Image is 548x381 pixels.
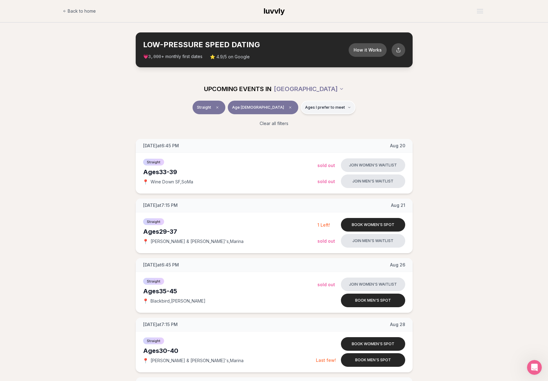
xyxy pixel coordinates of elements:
span: Straight [143,218,164,225]
span: ⭐ 4.9/5 on Google [210,54,250,60]
span: Sold Out [317,282,335,287]
span: Clear event type filter [214,104,221,111]
span: Aug 28 [390,321,405,328]
iframe: Intercom live chat [527,360,542,375]
span: Back to home [68,8,96,14]
button: Book women's spot [341,218,405,232]
span: 💗 + monthly first dates [143,53,202,60]
button: Book men's spot [341,294,405,307]
button: Join men's waitlist [341,174,405,188]
span: [DATE] at 6:45 PM [143,262,179,268]
span: [PERSON_NAME] & [PERSON_NAME]'s , Marina [151,358,244,364]
span: Aug 26 [390,262,405,268]
span: 📍 [143,299,148,304]
button: Join women's waitlist [341,278,405,291]
span: Straight [143,159,164,165]
span: 📍 [143,239,148,244]
button: Clear all filters [256,117,292,130]
button: Book women's spot [341,337,405,351]
button: StraightClear event type filter [193,101,225,114]
span: [DATE] at 6:45 PM [143,143,179,149]
span: Clear age [287,104,294,111]
a: Back to home [63,5,96,17]
div: Ages 35-45 [143,287,317,295]
span: [DATE] at 7:15 PM [143,202,178,208]
button: Book men's spot [341,353,405,367]
span: Ages I prefer to meet [305,105,345,110]
button: [GEOGRAPHIC_DATA] [274,82,344,96]
button: Join men's waitlist [341,234,405,248]
span: 📍 [143,358,148,363]
span: UPCOMING EVENTS IN [204,85,271,93]
button: Age [DEMOGRAPHIC_DATA]Clear age [228,101,298,114]
span: Last few! [316,358,336,363]
span: [PERSON_NAME] & [PERSON_NAME]'s , Marina [151,238,244,245]
span: 3,000 [148,54,161,59]
button: Ages I prefer to meet [301,101,355,114]
button: Join women's waitlist [341,158,405,172]
span: Straight [197,105,211,110]
a: luvvly [264,6,285,16]
span: 📍 [143,179,148,184]
button: Open menu [474,6,486,16]
h2: LOW-PRESSURE SPEED DATING [143,40,349,50]
span: Sold Out [317,163,335,168]
div: Ages 30-40 [143,346,316,355]
div: Ages 33-39 [143,168,317,176]
span: Sold Out [317,238,335,244]
span: Aug 21 [391,202,405,208]
span: Age [DEMOGRAPHIC_DATA] [232,105,284,110]
span: luvvly [264,6,285,15]
span: Sold Out [317,179,335,184]
div: Ages 29-37 [143,227,317,236]
span: 1 Left! [317,222,330,228]
span: [DATE] at 7:15 PM [143,321,178,328]
span: Straight [143,337,164,344]
span: Aug 20 [390,143,405,149]
span: Straight [143,278,164,285]
span: Blackbird , [PERSON_NAME] [151,298,206,304]
button: How it Works [349,43,387,57]
span: Wine Down SF , SoMa [151,179,193,185]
